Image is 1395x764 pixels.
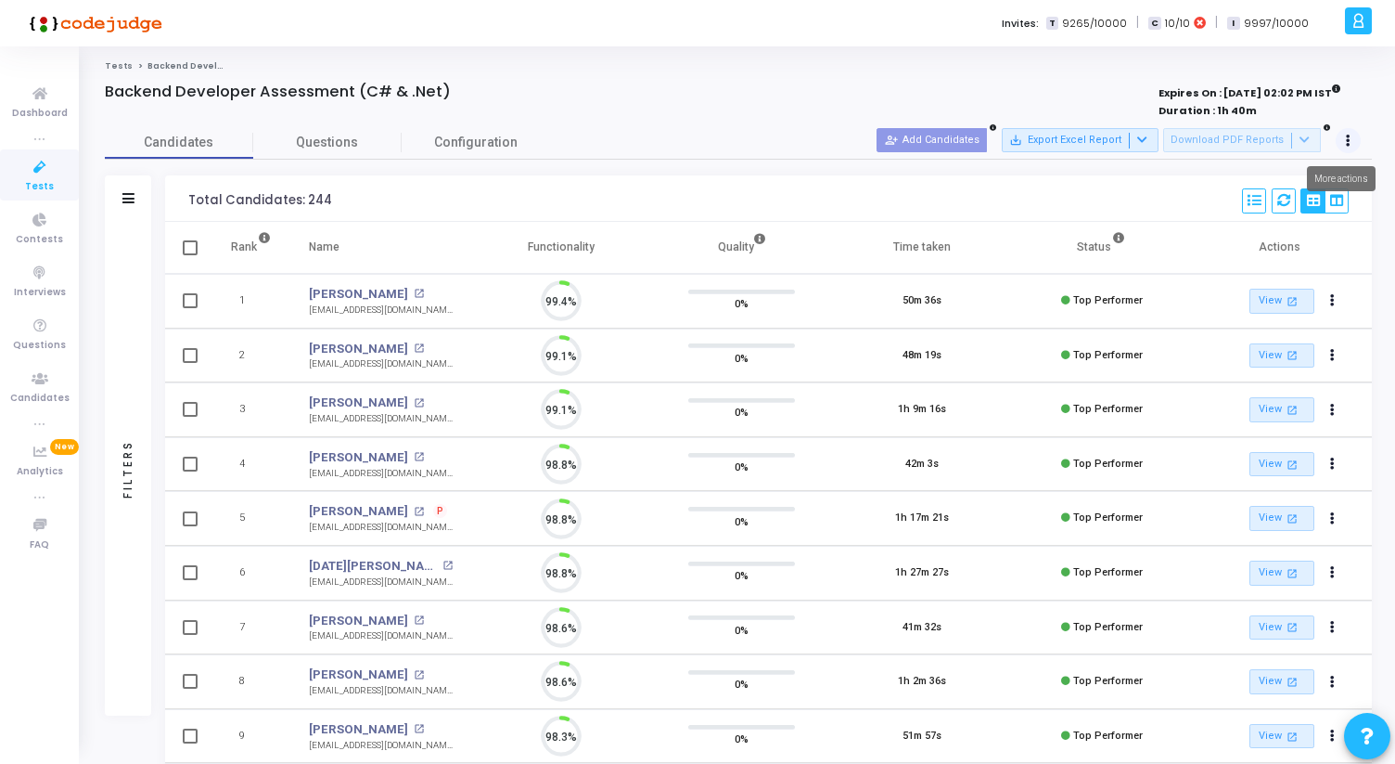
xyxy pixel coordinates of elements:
[902,293,941,309] div: 50m 36s
[902,729,941,745] div: 51m 57s
[735,620,749,639] span: 0%
[735,675,749,693] span: 0%
[50,439,79,455] span: New
[211,601,290,655] td: 7
[1073,566,1143,578] span: Top Performer
[1285,674,1300,690] mat-icon: open_in_new
[1249,452,1314,477] a: View
[1285,729,1300,745] mat-icon: open_in_new
[211,382,290,437] td: 3
[309,521,453,535] div: [EMAIL_ADDRESS][DOMAIN_NAME]
[471,222,651,274] th: Functionality
[1249,289,1314,314] a: View
[877,128,987,152] button: Add Candidates
[414,507,424,517] mat-icon: open_in_new
[13,338,66,354] span: Questions
[735,566,749,585] span: 0%
[211,546,290,601] td: 6
[211,329,290,383] td: 2
[309,237,339,257] div: Name
[309,412,453,426] div: [EMAIL_ADDRESS][DOMAIN_NAME]
[1319,561,1345,587] button: Actions
[188,193,332,208] div: Total Candidates: 244
[23,5,162,42] img: logo
[1215,13,1218,32] span: |
[1249,724,1314,749] a: View
[1046,17,1058,31] span: T
[651,222,831,274] th: Quality
[1227,17,1239,31] span: I
[1002,16,1039,32] label: Invites:
[1073,730,1143,742] span: Top Performer
[895,565,949,581] div: 1h 27m 27s
[309,612,408,630] a: [PERSON_NAME]
[309,304,453,317] div: [EMAIL_ADDRESS][DOMAIN_NAME]
[309,394,408,412] a: [PERSON_NAME]
[1165,16,1190,32] span: 10/10
[1285,347,1300,363] mat-icon: open_in_new
[1073,349,1143,361] span: Top Performer
[105,83,451,101] h4: Backend Developer Assessment (C# & .Net)
[1319,451,1345,477] button: Actions
[14,285,66,301] span: Interviews
[309,557,438,576] a: [DATE][PERSON_NAME]
[309,285,408,304] a: [PERSON_NAME]
[1073,403,1143,415] span: Top Performer
[211,709,290,764] td: 9
[1148,17,1160,31] span: C
[414,343,424,354] mat-icon: open_in_new
[1319,289,1345,315] button: Actions
[735,511,749,530] span: 0%
[1285,293,1300,309] mat-icon: open_in_new
[120,367,136,571] div: Filters
[1319,343,1345,369] button: Actions
[12,106,68,122] span: Dashboard
[1136,13,1139,32] span: |
[1285,619,1300,635] mat-icon: open_in_new
[442,561,453,571] mat-icon: open_in_new
[1319,615,1345,641] button: Actions
[1285,511,1300,526] mat-icon: open_in_new
[1249,506,1314,531] a: View
[902,348,941,364] div: 48m 19s
[414,724,424,734] mat-icon: open_in_new
[898,674,946,690] div: 1h 2m 36s
[414,670,424,680] mat-icon: open_in_new
[1009,134,1022,147] mat-icon: save_alt
[1158,81,1341,101] strong: Expires On : [DATE] 02:02 PM IST
[309,666,408,684] a: [PERSON_NAME]
[309,684,453,698] div: [EMAIL_ADDRESS][DOMAIN_NAME]
[434,133,518,152] span: Configuration
[309,502,408,521] a: [PERSON_NAME]
[309,720,408,739] a: [PERSON_NAME]
[25,179,54,195] span: Tests
[1073,511,1143,524] span: Top Performer
[1319,723,1345,749] button: Actions
[905,457,939,473] div: 42m 3s
[1062,16,1127,32] span: 9265/10000
[105,60,1372,72] nav: breadcrumb
[414,615,424,626] mat-icon: open_in_new
[211,437,290,492] td: 4
[898,402,946,418] div: 1h 9m 16s
[893,237,951,257] div: Time taken
[735,458,749,476] span: 0%
[309,467,453,481] div: [EMAIL_ADDRESS][DOMAIN_NAME]
[1012,222,1192,274] th: Status
[16,232,63,248] span: Contests
[1249,615,1314,641] a: View
[1002,128,1158,152] button: Export Excel Report
[309,448,408,467] a: [PERSON_NAME]
[211,274,290,329] td: 1
[1073,294,1143,306] span: Top Performer
[437,504,443,519] span: P
[105,133,253,152] span: Candidates
[1158,103,1257,118] strong: Duration : 1h 40m
[211,491,290,546] td: 5
[735,348,749,367] span: 0%
[1073,675,1143,687] span: Top Performer
[1249,669,1314,694] a: View
[17,464,63,480] span: Analytics
[147,60,354,71] span: Backend Developer Assessment (C# & .Net)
